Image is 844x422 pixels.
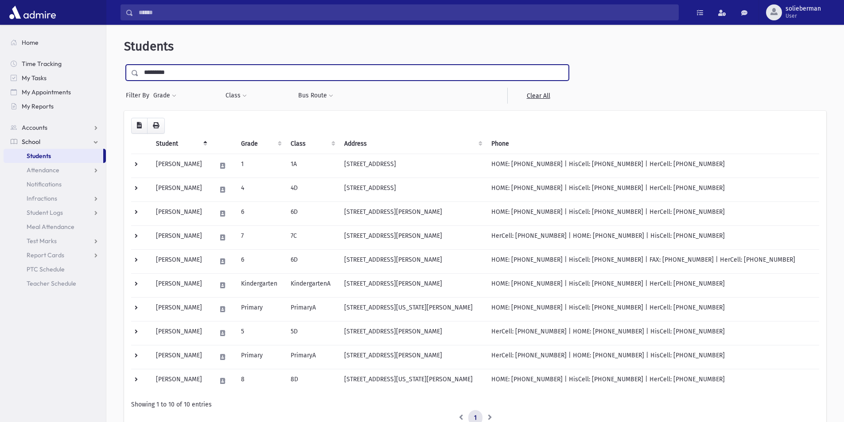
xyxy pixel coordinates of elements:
td: 6D [285,249,339,273]
td: [STREET_ADDRESS][PERSON_NAME] [339,225,486,249]
td: 1A [285,154,339,178]
td: [PERSON_NAME] [151,273,211,297]
a: Students [4,149,103,163]
td: [PERSON_NAME] [151,201,211,225]
td: 4D [285,178,339,201]
span: Time Tracking [22,60,62,68]
a: Home [4,35,106,50]
td: [STREET_ADDRESS][PERSON_NAME] [339,321,486,345]
td: HOME: [PHONE_NUMBER] | HisCell: [PHONE_NUMBER] | HerCell: [PHONE_NUMBER] [486,297,819,321]
td: 5 [236,321,285,345]
td: Kindergarten [236,273,285,297]
span: Notifications [27,180,62,188]
td: [PERSON_NAME] [151,154,211,178]
td: 8D [285,369,339,393]
a: Teacher Schedule [4,276,106,290]
a: Report Cards [4,248,106,262]
td: HOME: [PHONE_NUMBER] | HisCell: [PHONE_NUMBER] | FAX: [PHONE_NUMBER] | HerCell: [PHONE_NUMBER] [486,249,819,273]
a: Clear All [507,88,569,104]
span: User [786,12,821,19]
a: Meal Attendance [4,220,106,234]
a: Accounts [4,120,106,135]
td: KindergartenA [285,273,339,297]
button: CSV [131,118,148,134]
td: [PERSON_NAME] [151,321,211,345]
div: Showing 1 to 10 of 10 entries [131,400,819,409]
button: Grade [153,88,177,104]
button: Class [225,88,247,104]
span: Test Marks [27,237,57,245]
a: Notifications [4,177,106,191]
td: Primary [236,297,285,321]
a: My Appointments [4,85,106,99]
span: Meal Attendance [27,223,74,231]
span: Report Cards [27,251,64,259]
button: Print [147,118,165,134]
td: 5D [285,321,339,345]
button: Bus Route [298,88,334,104]
td: HOME: [PHONE_NUMBER] | HisCell: [PHONE_NUMBER] | HerCell: [PHONE_NUMBER] [486,369,819,393]
a: My Tasks [4,71,106,85]
td: PrimaryA [285,297,339,321]
span: Attendance [27,166,59,174]
a: PTC Schedule [4,262,106,276]
td: [STREET_ADDRESS] [339,154,486,178]
td: HOME: [PHONE_NUMBER] | HisCell: [PHONE_NUMBER] | HerCell: [PHONE_NUMBER] [486,154,819,178]
a: Student Logs [4,205,106,220]
th: Student: activate to sort column descending [151,134,211,154]
td: [PERSON_NAME] [151,178,211,201]
td: [STREET_ADDRESS][US_STATE][PERSON_NAME] [339,369,486,393]
span: My Appointments [22,88,71,96]
td: [STREET_ADDRESS][US_STATE][PERSON_NAME] [339,297,486,321]
span: Filter By [126,91,153,100]
td: HOME: [PHONE_NUMBER] | HisCell: [PHONE_NUMBER] | HerCell: [PHONE_NUMBER] [486,201,819,225]
td: 7 [236,225,285,249]
td: [STREET_ADDRESS][PERSON_NAME] [339,249,486,273]
th: Address: activate to sort column ascending [339,134,486,154]
span: Home [22,39,39,46]
th: Grade: activate to sort column ascending [236,134,285,154]
td: 6D [285,201,339,225]
td: HerCell: [PHONE_NUMBER] | HOME: [PHONE_NUMBER] | HisCell: [PHONE_NUMBER] [486,345,819,369]
td: 6 [236,201,285,225]
span: Accounts [22,124,47,132]
span: Students [124,39,174,54]
td: HOME: [PHONE_NUMBER] | HisCell: [PHONE_NUMBER] | HerCell: [PHONE_NUMBER] [486,178,819,201]
td: HerCell: [PHONE_NUMBER] | HOME: [PHONE_NUMBER] | HisCell: [PHONE_NUMBER] [486,321,819,345]
span: Infractions [27,194,57,202]
td: 7C [285,225,339,249]
a: My Reports [4,99,106,113]
a: Time Tracking [4,57,106,71]
td: [PERSON_NAME] [151,249,211,273]
th: Phone [486,134,819,154]
td: HOME: [PHONE_NUMBER] | HisCell: [PHONE_NUMBER] | HerCell: [PHONE_NUMBER] [486,273,819,297]
td: [PERSON_NAME] [151,225,211,249]
span: My Tasks [22,74,47,82]
a: Attendance [4,163,106,177]
span: Students [27,152,51,160]
td: [STREET_ADDRESS][PERSON_NAME] [339,345,486,369]
span: PTC Schedule [27,265,65,273]
td: [STREET_ADDRESS][PERSON_NAME] [339,201,486,225]
th: Class: activate to sort column ascending [285,134,339,154]
td: 4 [236,178,285,201]
td: 1 [236,154,285,178]
span: Teacher Schedule [27,279,76,287]
td: 8 [236,369,285,393]
span: Student Logs [27,209,63,217]
span: solieberman [786,5,821,12]
a: Infractions [4,191,106,205]
span: My Reports [22,102,54,110]
td: [STREET_ADDRESS] [339,178,486,201]
span: School [22,138,40,146]
input: Search [133,4,678,20]
td: PrimaryA [285,345,339,369]
td: [PERSON_NAME] [151,297,211,321]
a: Test Marks [4,234,106,248]
td: [PERSON_NAME] [151,345,211,369]
td: HerCell: [PHONE_NUMBER] | HOME: [PHONE_NUMBER] | HisCell: [PHONE_NUMBER] [486,225,819,249]
a: School [4,135,106,149]
td: [STREET_ADDRESS][PERSON_NAME] [339,273,486,297]
td: Primary [236,345,285,369]
td: [PERSON_NAME] [151,369,211,393]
